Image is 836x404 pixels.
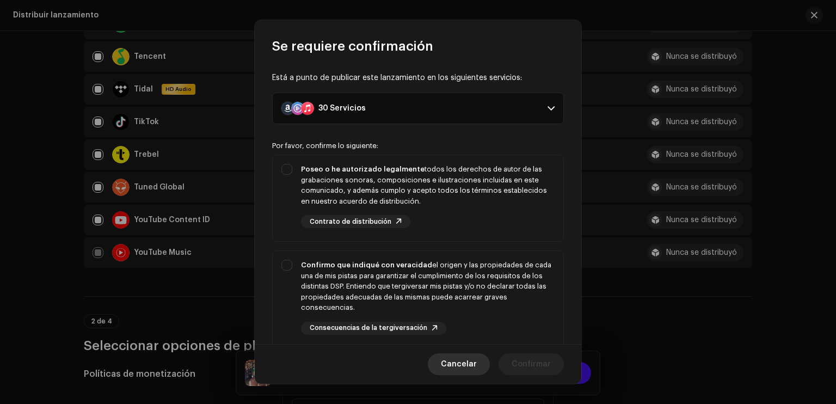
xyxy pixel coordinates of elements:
div: todos los derechos de autor de las grabaciones sonoras, composiciones e ilustraciones incluidas e... [301,164,555,206]
button: Cancelar [428,353,490,375]
span: Consecuencias de la tergiversación [310,325,427,332]
p-togglebutton: Confirmo que indiqué con veracidadel origen y las propiedades de cada una de mis pistas para gara... [272,250,564,348]
span: Confirmar [512,353,551,375]
div: 30 Servicios [318,104,366,113]
span: Se requiere confirmación [272,38,433,55]
p-togglebutton: Poseo o he autorizado legalmentetodos los derechos de autor de las grabaciones sonoras, composici... [272,155,564,242]
strong: Confirmo que indiqué con veracidad [301,261,432,268]
div: el origen y las propiedades de cada una de mis pistas para garantizar el cumplimiento de los requ... [301,260,555,313]
div: Está a punto de publicar este lanzamiento en los siguientes servicios: [272,72,564,84]
button: Confirmar [499,353,564,375]
div: Por favor, confirme lo siguiente: [272,142,564,150]
strong: Poseo o he autorizado legalmente [301,166,425,173]
p-accordion-header: 30 Servicios [272,93,564,124]
span: Cancelar [441,353,477,375]
span: Contrato de distribución [310,218,391,225]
